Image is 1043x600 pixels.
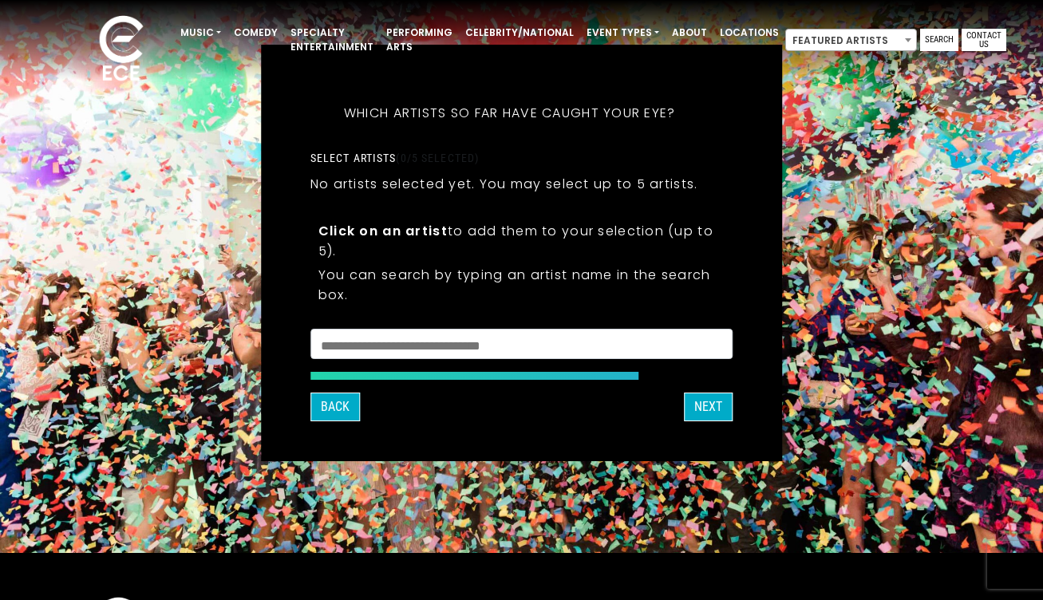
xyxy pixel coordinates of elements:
span: Featured Artists [786,30,916,52]
strong: Click on an artist [318,222,448,240]
a: Contact Us [962,29,1006,51]
img: ece_new_logo_whitev2-1.png [81,11,161,89]
button: Next [684,393,733,421]
p: No artists selected yet. You may select up to 5 artists. [310,174,698,194]
a: Music [174,19,227,46]
h5: Which artists so far have caught your eye? [310,85,709,142]
a: Celebrity/National [459,19,580,46]
a: Comedy [227,19,284,46]
label: Select artists [310,151,479,165]
span: Featured Artists [785,29,917,51]
a: Performing Arts [380,19,459,61]
a: Locations [713,19,785,46]
a: Event Types [580,19,666,46]
a: Search [920,29,958,51]
button: Back [310,393,360,421]
textarea: Search [321,339,723,353]
p: to add them to your selection (up to 5). [318,221,725,261]
a: Specialty Entertainment [284,19,380,61]
span: (0/5 selected) [396,152,479,164]
p: You can search by typing an artist name in the search box. [318,265,725,305]
a: About [666,19,713,46]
